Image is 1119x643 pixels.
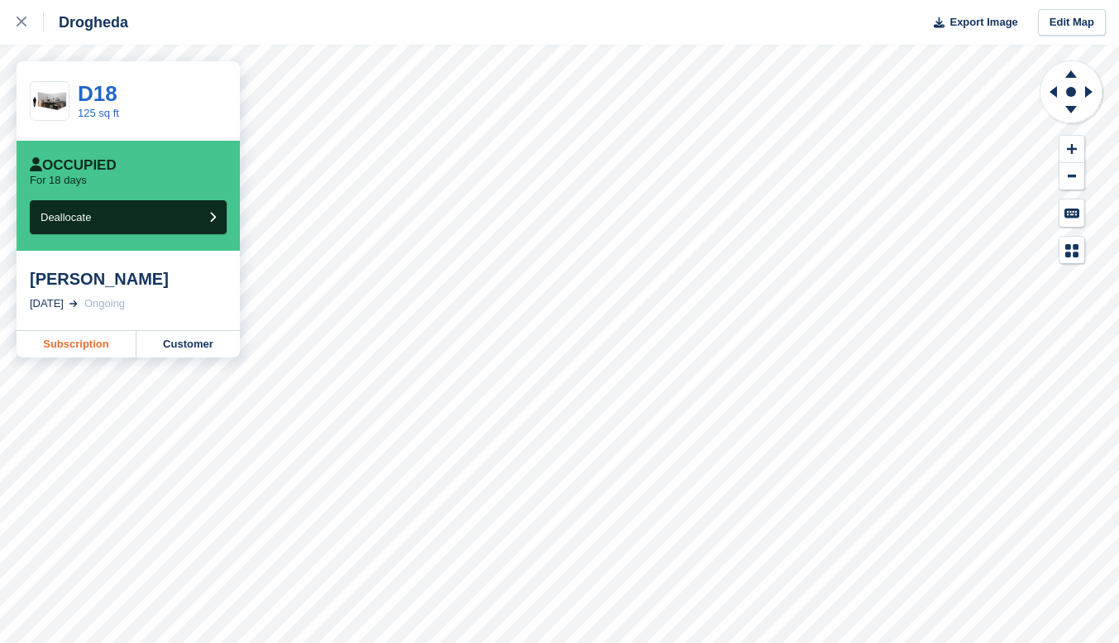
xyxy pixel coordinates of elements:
button: Export Image [924,9,1018,36]
a: 125 sq ft [78,107,119,119]
a: Customer [136,331,240,357]
button: Zoom In [1059,136,1084,163]
span: Export Image [949,14,1017,31]
div: [DATE] [30,295,64,312]
div: Drogheda [44,12,128,32]
a: Subscription [17,331,136,357]
img: arrow-right-light-icn-cde0832a797a2874e46488d9cf13f60e5c3a73dbe684e267c42b8395dfbc2abf.svg [69,300,78,307]
p: For 18 days [30,174,87,187]
div: [PERSON_NAME] [30,269,227,289]
a: D18 [78,81,117,106]
img: 125-sqft-unit%20(6).jpg [31,87,69,116]
button: Map Legend [1059,237,1084,264]
button: Deallocate [30,200,227,234]
button: Zoom Out [1059,163,1084,190]
div: Occupied [30,157,117,174]
div: Ongoing [84,295,125,312]
button: Keyboard Shortcuts [1059,199,1084,227]
span: Deallocate [41,211,91,223]
a: Edit Map [1038,9,1106,36]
